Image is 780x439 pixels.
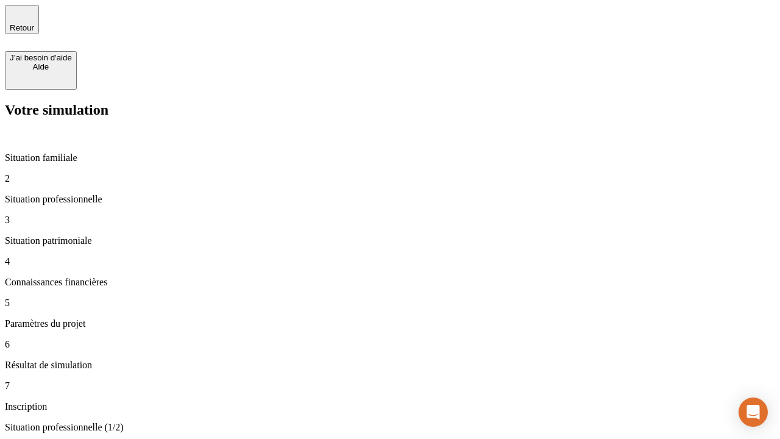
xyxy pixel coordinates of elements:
p: Situation professionnelle (1/2) [5,422,775,433]
p: 4 [5,256,775,267]
div: Aide [10,62,72,71]
p: 6 [5,339,775,350]
p: Situation patrimoniale [5,235,775,246]
p: Inscription [5,401,775,412]
span: Retour [10,23,34,32]
div: Open Intercom Messenger [739,398,768,427]
p: 5 [5,298,775,309]
p: Paramètres du projet [5,318,775,329]
p: Connaissances financières [5,277,775,288]
h2: Votre simulation [5,102,775,118]
p: 7 [5,380,775,391]
p: Situation familiale [5,152,775,163]
p: Résultat de simulation [5,360,775,371]
p: 3 [5,215,775,226]
div: J’ai besoin d'aide [10,53,72,62]
p: Situation professionnelle [5,194,775,205]
button: J’ai besoin d'aideAide [5,51,77,90]
button: Retour [5,5,39,34]
p: 2 [5,173,775,184]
